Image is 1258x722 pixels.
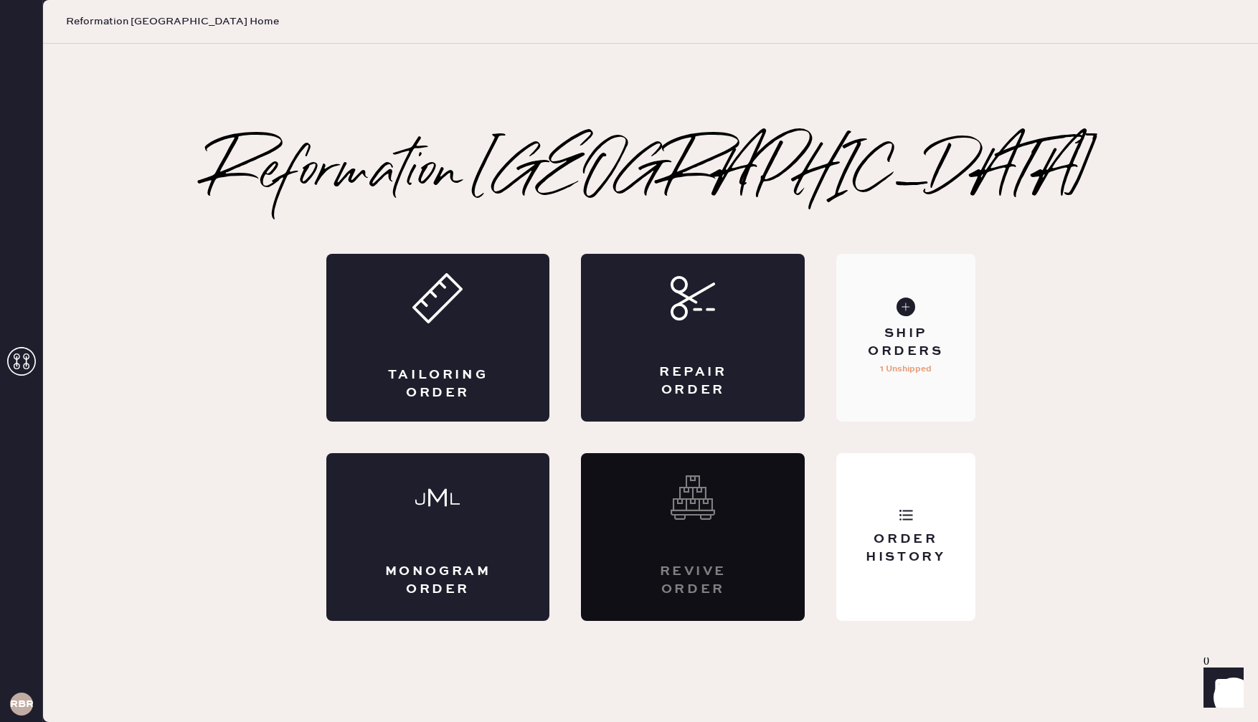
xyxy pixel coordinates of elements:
div: Tailoring Order [384,366,493,402]
p: 1 Unshipped [880,361,932,378]
div: Monogram Order [384,563,493,599]
h3: RBRA [10,699,33,709]
h2: Reformation [GEOGRAPHIC_DATA] [207,145,1094,202]
div: Interested? Contact us at care@hemster.co [581,453,805,621]
div: Revive order [638,563,747,599]
iframe: Front Chat [1190,657,1252,719]
div: Repair Order [638,364,747,399]
div: Ship Orders [848,325,963,361]
div: Order History [848,531,963,566]
span: Reformation [GEOGRAPHIC_DATA] Home [66,14,279,29]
